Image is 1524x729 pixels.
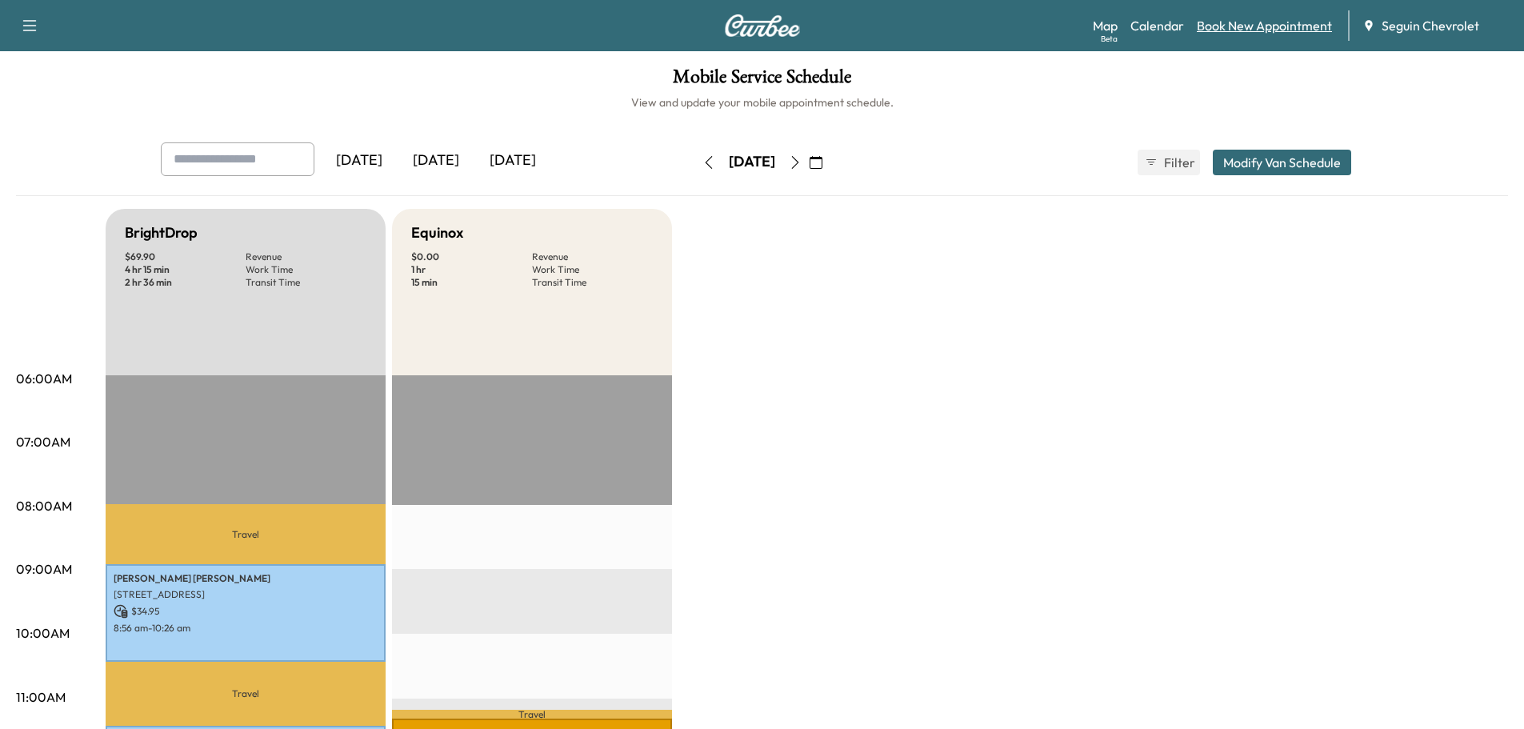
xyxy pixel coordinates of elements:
[321,142,398,179] div: [DATE]
[125,222,198,244] h5: BrightDrop
[16,496,72,515] p: 08:00AM
[125,250,246,263] p: $ 69.90
[106,504,386,564] p: Travel
[1382,16,1479,35] span: Seguin Chevrolet
[16,369,72,388] p: 06:00AM
[1093,16,1118,35] a: MapBeta
[392,710,672,719] p: Travel
[1138,150,1200,175] button: Filter
[246,250,366,263] p: Revenue
[1101,33,1118,45] div: Beta
[411,222,463,244] h5: Equinox
[411,263,532,276] p: 1 hr
[125,276,246,289] p: 2 hr 36 min
[16,623,70,643] p: 10:00AM
[1130,16,1184,35] a: Calendar
[411,276,532,289] p: 15 min
[724,14,801,37] img: Curbee Logo
[411,250,532,263] p: $ 0.00
[114,572,378,585] p: [PERSON_NAME] [PERSON_NAME]
[114,622,378,635] p: 8:56 am - 10:26 am
[1213,150,1351,175] button: Modify Van Schedule
[16,67,1508,94] h1: Mobile Service Schedule
[114,604,378,619] p: $ 34.95
[729,152,775,172] div: [DATE]
[16,94,1508,110] h6: View and update your mobile appointment schedule.
[16,687,66,707] p: 11:00AM
[532,263,653,276] p: Work Time
[532,250,653,263] p: Revenue
[246,263,366,276] p: Work Time
[532,276,653,289] p: Transit Time
[16,559,72,579] p: 09:00AM
[1197,16,1332,35] a: Book New Appointment
[114,588,378,601] p: [STREET_ADDRESS]
[125,263,246,276] p: 4 hr 15 min
[16,432,70,451] p: 07:00AM
[398,142,474,179] div: [DATE]
[106,662,386,727] p: Travel
[474,142,551,179] div: [DATE]
[246,276,366,289] p: Transit Time
[1164,153,1193,172] span: Filter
